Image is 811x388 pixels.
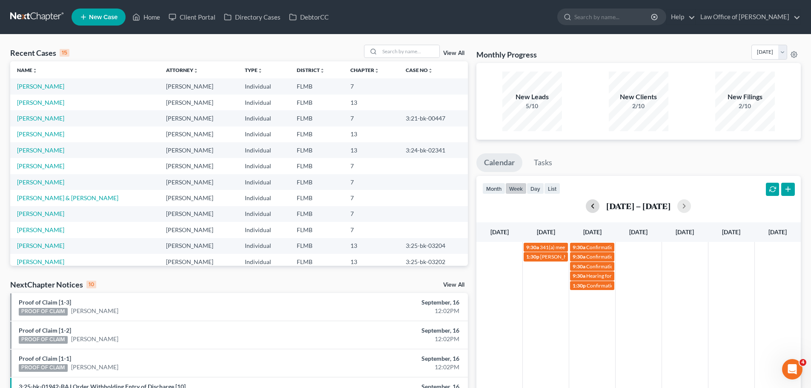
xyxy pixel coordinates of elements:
[128,9,164,25] a: Home
[344,238,399,254] td: 13
[238,95,290,110] td: Individual
[490,228,509,236] span: [DATE]
[285,9,333,25] a: DebtorCC
[159,142,238,158] td: [PERSON_NAME]
[586,273,653,279] span: Hearing for [PERSON_NAME]
[629,228,648,236] span: [DATE]
[782,359,802,379] iframe: Intercom live chat
[159,254,238,270] td: [PERSON_NAME]
[344,95,399,110] td: 13
[19,308,68,316] div: PROOF OF CLAIM
[344,206,399,222] td: 7
[159,95,238,110] td: [PERSON_NAME]
[526,153,560,172] a: Tasks
[166,67,198,73] a: Attorneyunfold_more
[573,282,586,289] span: 1:30p
[526,244,539,250] span: 9:30a
[290,238,344,254] td: FLMB
[318,335,459,343] div: 12:02PM
[290,78,344,94] td: FLMB
[344,110,399,126] td: 7
[318,363,459,371] div: 12:02PM
[318,326,459,335] div: September, 16
[159,190,238,206] td: [PERSON_NAME]
[443,282,464,288] a: View All
[476,153,522,172] a: Calendar
[238,254,290,270] td: Individual
[587,282,683,289] span: Confirmation hearing for [PERSON_NAME]
[238,190,290,206] td: Individual
[17,194,118,201] a: [PERSON_NAME] & [PERSON_NAME]
[540,253,659,260] span: [PERSON_NAME] FC Hearing-[GEOGRAPHIC_DATA]
[574,9,652,25] input: Search by name...
[667,9,695,25] a: Help
[19,364,68,372] div: PROOF OF CLAIM
[344,142,399,158] td: 13
[17,162,64,170] a: [PERSON_NAME]
[17,258,64,265] a: [PERSON_NAME]
[17,210,64,217] a: [PERSON_NAME]
[290,110,344,126] td: FLMB
[715,92,775,102] div: New Filings
[573,263,585,270] span: 9:30a
[540,244,622,250] span: 341(a) meeting for [PERSON_NAME]
[344,126,399,142] td: 13
[258,68,263,73] i: unfold_more
[344,190,399,206] td: 7
[586,263,683,270] span: Confirmation hearing for [PERSON_NAME]
[193,68,198,73] i: unfold_more
[290,190,344,206] td: FLMB
[526,253,539,260] span: 1:30p
[290,142,344,158] td: FLMB
[17,130,64,138] a: [PERSON_NAME]
[238,158,290,174] td: Individual
[159,78,238,94] td: [PERSON_NAME]
[17,226,64,233] a: [PERSON_NAME]
[89,14,117,20] span: New Case
[399,238,468,254] td: 3:25-bk-03204
[443,50,464,56] a: View All
[159,126,238,142] td: [PERSON_NAME]
[715,102,775,110] div: 2/10
[722,228,740,236] span: [DATE]
[344,78,399,94] td: 7
[586,244,683,250] span: Confirmation hearing for [PERSON_NAME]
[71,363,118,371] a: [PERSON_NAME]
[290,254,344,270] td: FLMB
[10,48,69,58] div: Recent Cases
[60,49,69,57] div: 15
[482,183,505,194] button: month
[238,238,290,254] td: Individual
[290,126,344,142] td: FLMB
[238,174,290,190] td: Individual
[380,45,439,57] input: Search by name...
[238,78,290,94] td: Individual
[344,222,399,238] td: 7
[238,142,290,158] td: Individual
[527,183,544,194] button: day
[399,254,468,270] td: 3:25-bk-03202
[159,158,238,174] td: [PERSON_NAME]
[544,183,560,194] button: list
[609,92,668,102] div: New Clients
[10,279,96,290] div: NextChapter Notices
[17,178,64,186] a: [PERSON_NAME]
[17,147,64,154] a: [PERSON_NAME]
[159,238,238,254] td: [PERSON_NAME]
[19,336,68,344] div: PROOF OF CLAIM
[290,206,344,222] td: FLMB
[768,228,787,236] span: [DATE]
[318,307,459,315] div: 12:02PM
[245,67,263,73] a: Typeunfold_more
[800,359,806,366] span: 4
[428,68,433,73] i: unfold_more
[344,254,399,270] td: 13
[573,244,585,250] span: 9:30a
[238,126,290,142] td: Individual
[573,273,585,279] span: 9:30a
[350,67,379,73] a: Chapterunfold_more
[159,110,238,126] td: [PERSON_NAME]
[476,49,537,60] h3: Monthly Progress
[297,67,325,73] a: Districtunfold_more
[164,9,220,25] a: Client Portal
